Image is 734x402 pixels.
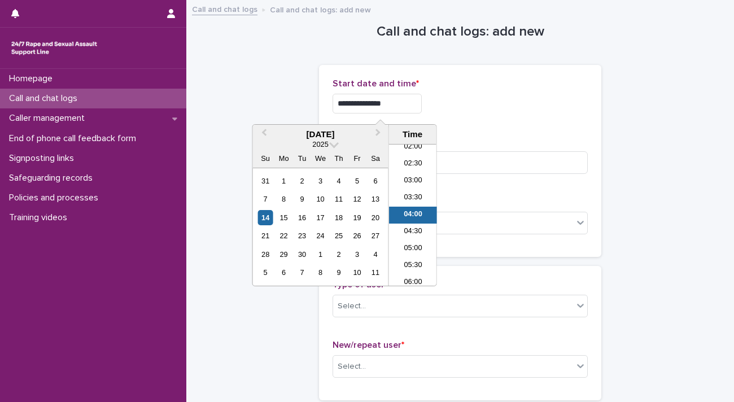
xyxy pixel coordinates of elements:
div: Choose Saturday, September 20th, 2025 [368,210,383,225]
p: End of phone call feedback form [5,133,145,144]
div: Choose Wednesday, September 10th, 2025 [313,191,328,207]
div: Choose Thursday, October 9th, 2025 [331,265,346,280]
div: Sa [368,151,383,166]
div: Su [258,151,273,166]
div: Choose Sunday, August 31st, 2025 [258,173,273,189]
div: Choose Thursday, October 2nd, 2025 [331,247,346,262]
div: Choose Thursday, September 4th, 2025 [331,173,346,189]
div: Choose Wednesday, September 3rd, 2025 [313,173,328,189]
div: Choose Thursday, September 25th, 2025 [331,228,346,243]
div: Choose Monday, October 6th, 2025 [276,265,291,280]
p: Call and chat logs [5,93,86,104]
div: Choose Wednesday, October 8th, 2025 [313,265,328,280]
div: Choose Monday, September 8th, 2025 [276,191,291,207]
div: Choose Wednesday, September 24th, 2025 [313,228,328,243]
div: [DATE] [253,129,388,139]
li: 04:00 [389,207,437,224]
div: Choose Tuesday, September 23rd, 2025 [295,228,310,243]
div: Choose Wednesday, September 17th, 2025 [313,210,328,225]
p: Safeguarding records [5,173,102,183]
div: Tu [295,151,310,166]
div: Th [331,151,346,166]
div: Select... [338,361,366,373]
div: Choose Sunday, September 28th, 2025 [258,247,273,262]
span: 2025 [312,140,328,148]
div: Choose Friday, October 10th, 2025 [349,265,365,280]
div: Choose Thursday, September 11th, 2025 [331,191,346,207]
li: 03:00 [389,173,437,190]
div: Fr [349,151,365,166]
li: 03:30 [389,190,437,207]
li: 04:30 [389,224,437,241]
li: 06:00 [389,274,437,291]
a: Call and chat logs [192,2,257,15]
li: 02:00 [389,139,437,156]
div: Choose Friday, September 12th, 2025 [349,191,365,207]
div: Choose Friday, September 26th, 2025 [349,228,365,243]
div: Choose Tuesday, September 9th, 2025 [295,191,310,207]
p: Caller management [5,113,94,124]
div: Choose Tuesday, September 2nd, 2025 [295,173,310,189]
div: Choose Sunday, September 14th, 2025 [258,210,273,225]
button: Previous Month [254,126,272,144]
li: 05:00 [389,241,437,257]
div: Select... [338,300,366,312]
span: New/repeat user [333,340,404,349]
div: Choose Friday, September 19th, 2025 [349,210,365,225]
p: Training videos [5,212,76,223]
div: Choose Friday, October 3rd, 2025 [349,247,365,262]
div: Choose Saturday, September 27th, 2025 [368,228,383,243]
div: Choose Saturday, September 6th, 2025 [368,173,383,189]
div: month 2025-09 [256,172,385,282]
li: 02:30 [389,156,437,173]
li: 05:30 [389,257,437,274]
div: We [313,151,328,166]
div: Choose Monday, September 15th, 2025 [276,210,291,225]
p: Signposting links [5,153,83,164]
div: Choose Monday, September 22nd, 2025 [276,228,291,243]
button: Next Month [370,126,388,144]
div: Choose Tuesday, September 16th, 2025 [295,210,310,225]
div: Choose Saturday, October 11th, 2025 [368,265,383,280]
p: Policies and processes [5,193,107,203]
div: Choose Saturday, September 13th, 2025 [368,191,383,207]
div: Mo [276,151,291,166]
div: Choose Sunday, October 5th, 2025 [258,265,273,280]
span: Start date and time [333,79,419,88]
p: Homepage [5,73,62,84]
div: Choose Monday, September 1st, 2025 [276,173,291,189]
img: rhQMoQhaT3yELyF149Cw [9,37,99,59]
div: Choose Saturday, October 4th, 2025 [368,247,383,262]
p: Call and chat logs: add new [270,3,371,15]
div: Choose Thursday, September 18th, 2025 [331,210,346,225]
div: Time [392,129,434,139]
h1: Call and chat logs: add new [319,24,601,40]
div: Choose Monday, September 29th, 2025 [276,247,291,262]
div: Choose Tuesday, October 7th, 2025 [295,265,310,280]
div: Choose Tuesday, September 30th, 2025 [295,247,310,262]
div: Choose Wednesday, October 1st, 2025 [313,247,328,262]
div: Choose Sunday, September 7th, 2025 [258,191,273,207]
span: Type of user [333,280,387,289]
div: Choose Friday, September 5th, 2025 [349,173,365,189]
div: Choose Sunday, September 21st, 2025 [258,228,273,243]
